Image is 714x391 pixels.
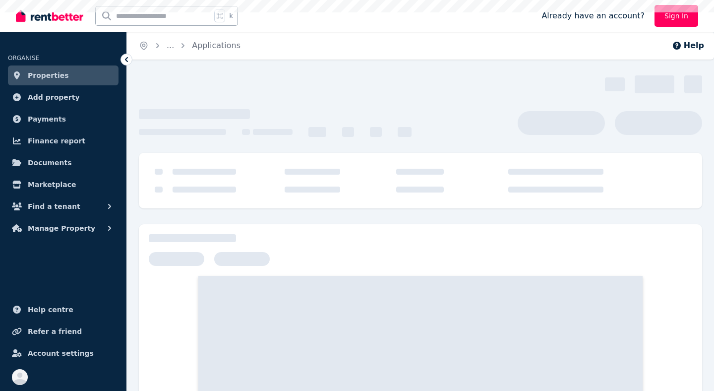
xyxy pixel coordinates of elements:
span: k [229,12,233,20]
a: Payments [8,109,119,129]
span: Properties [28,69,69,81]
a: Add property [8,87,119,107]
a: Account settings [8,343,119,363]
a: Documents [8,153,119,173]
button: Manage Property [8,218,119,238]
span: Account settings [28,347,94,359]
span: Payments [28,113,66,125]
span: Already have an account? [541,10,645,22]
span: Documents [28,157,72,169]
span: Manage Property [28,222,95,234]
img: RentBetter [16,8,83,23]
a: Applications [192,41,240,50]
a: Properties [8,65,119,85]
nav: Breadcrumb [127,32,252,60]
button: Help [672,40,704,52]
span: Help centre [28,304,73,316]
button: Find a tenant [8,196,119,216]
a: Sign In [654,5,698,27]
span: Marketplace [28,179,76,191]
a: Refer a friend [8,322,119,341]
span: Find a tenant [28,200,80,212]
span: ... [167,41,174,50]
span: ORGANISE [8,55,39,62]
a: Help centre [8,300,119,320]
span: Add property [28,91,80,103]
a: Finance report [8,131,119,151]
span: Finance report [28,135,85,147]
span: Refer a friend [28,326,82,337]
a: Marketplace [8,175,119,195]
